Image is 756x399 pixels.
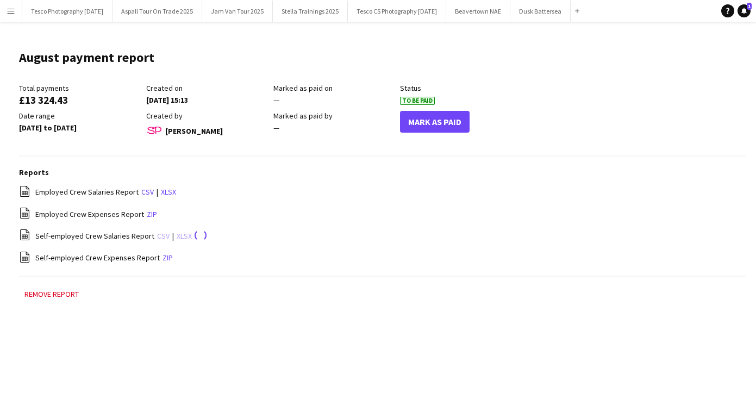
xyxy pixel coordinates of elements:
button: Aspall Tour On Trade 2025 [113,1,202,22]
span: To Be Paid [400,97,435,105]
h3: Reports [19,167,745,177]
div: [DATE] to [DATE] [19,123,141,133]
a: xlsx [161,187,176,197]
div: [DATE] 15:13 [146,95,268,105]
a: zip [163,253,173,263]
span: — [273,123,279,133]
h1: August payment report [19,49,154,66]
span: Self-employed Crew Expenses Report [35,253,160,263]
div: | [19,229,745,242]
a: 1 [738,4,751,17]
span: — [273,95,279,105]
div: Total payments [19,83,141,93]
button: Tesco CS Photography [DATE] [348,1,446,22]
div: Created by [146,111,268,121]
button: Dusk Battersea [510,1,571,22]
button: Stella Trainings 2025 [273,1,348,22]
button: Tesco Photography [DATE] [22,1,113,22]
button: Mark As Paid [400,111,470,133]
div: Created on [146,83,268,93]
span: Employed Crew Salaries Report [35,187,139,197]
div: | [19,185,745,199]
span: 1 [747,3,752,10]
button: Jam Van Tour 2025 [202,1,273,22]
div: £13 324.43 [19,95,141,105]
a: csv [141,187,154,197]
div: Date range [19,111,141,121]
div: Marked as paid on [273,83,395,93]
button: Beavertown NAE [446,1,510,22]
a: zip [147,209,157,219]
div: Marked as paid by [273,111,395,121]
span: Employed Crew Expenses Report [35,209,144,219]
div: Status [400,83,522,93]
span: Self-employed Crew Salaries Report [35,231,154,241]
div: [PERSON_NAME] [146,123,268,139]
button: Remove report [19,288,84,301]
